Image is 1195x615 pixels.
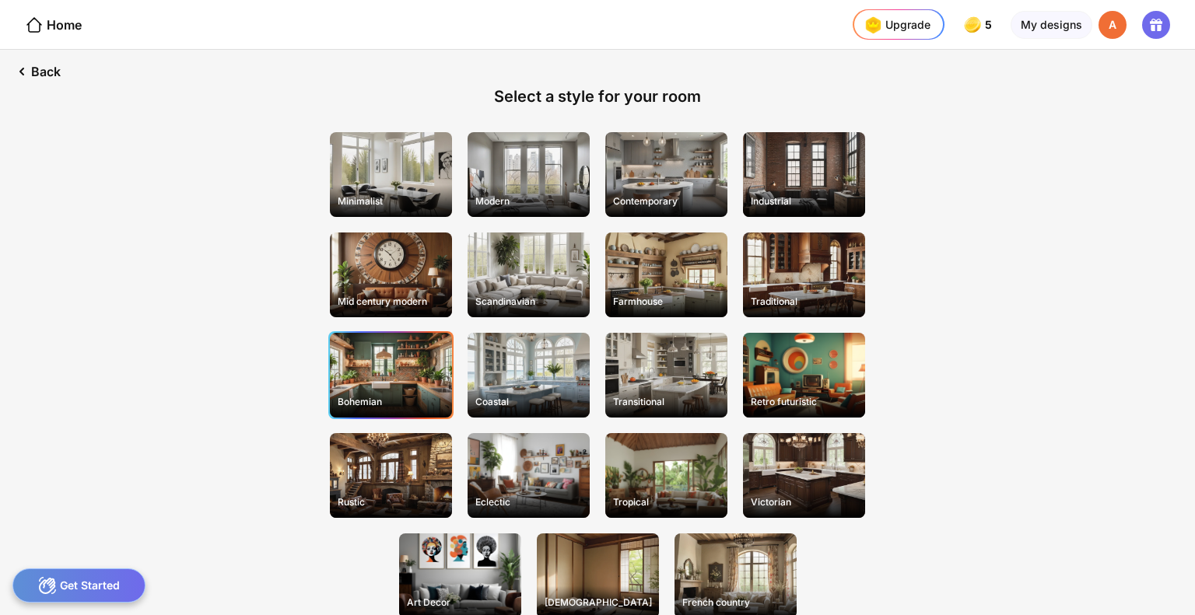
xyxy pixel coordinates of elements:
div: Farmhouse [607,289,726,313]
div: Art Decor [401,590,520,614]
div: Minimalist [331,189,450,213]
div: Coastal [469,390,588,414]
div: Retro futuristic [745,390,864,414]
div: Upgrade [860,12,930,37]
div: Victorian [745,490,864,514]
div: Modern [469,189,588,213]
div: French country [676,590,795,614]
img: upgrade-nav-btn-icon.gif [860,12,885,37]
div: A [1099,11,1127,39]
div: [DEMOGRAPHIC_DATA] [538,590,657,614]
div: My designs [1011,11,1092,39]
div: Get Started [12,568,145,603]
div: Bohemian [331,390,450,414]
div: Eclectic [469,490,588,514]
div: Home [25,16,82,34]
div: Tropical [607,490,726,514]
div: Traditional [745,289,864,313]
div: Select a style for your room [494,87,701,106]
div: Industrial [745,189,864,213]
div: Scandinavian [469,289,588,313]
div: Contemporary [607,189,726,213]
div: Transitional [607,390,726,414]
div: Mid century modern [331,289,450,313]
div: Rustic [331,490,450,514]
span: 5 [985,19,995,31]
